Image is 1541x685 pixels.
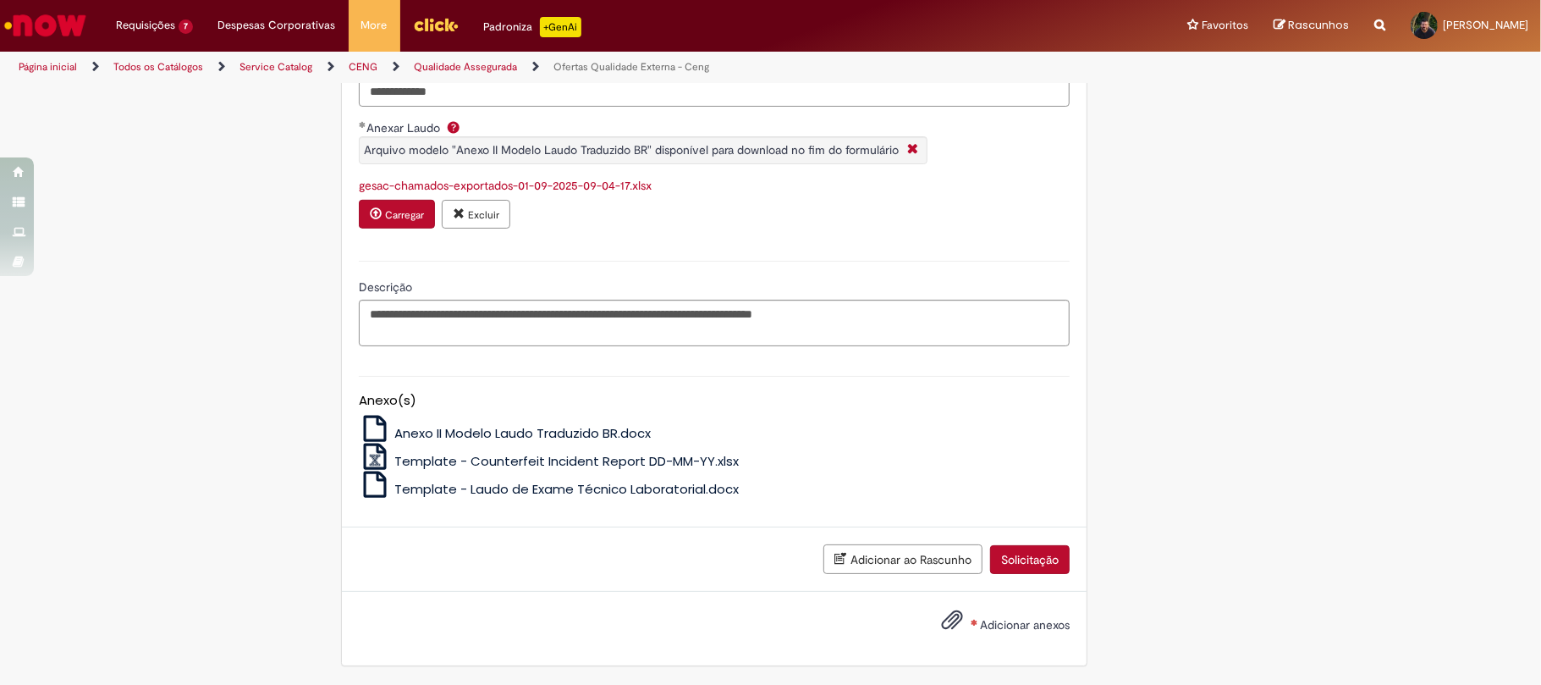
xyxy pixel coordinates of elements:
a: Qualidade Assegurada [414,60,517,74]
span: Adicionar anexos [980,618,1070,633]
button: Excluir anexo gesac-chamados-exportados-01-09-2025-09-04-17.xlsx [442,200,510,229]
span: Favoritos [1202,17,1248,34]
a: Rascunhos [1274,18,1349,34]
span: Anexo II Modelo Laudo Traduzido BR.docx [394,424,651,442]
button: Adicionar ao Rascunho [823,544,982,574]
p: +GenAi [540,17,581,37]
span: Despesas Corporativas [218,17,336,34]
span: Rascunhos [1288,17,1349,33]
a: Template - Laudo de Exame Técnico Laboratorial.docx [359,480,739,498]
img: ServiceNow [2,8,89,42]
a: Download de gesac-chamados-exportados-01-09-2025-09-04-17.xlsx [359,178,652,193]
i: Fechar More information Por question_anexar_laudo [903,141,922,159]
a: Página inicial [19,60,77,74]
button: Adicionar anexos [937,605,967,644]
span: Arquivo modelo "Anexo II Modelo Laudo Traduzido BR" disponível para download no fim do formulário [364,142,899,157]
a: CENG [349,60,377,74]
small: Carregar [385,208,424,222]
small: Excluir [468,208,499,222]
span: Template - Laudo de Exame Técnico Laboratorial.docx [394,480,739,498]
img: click_logo_yellow_360x200.png [413,12,459,37]
h5: Anexo(s) [359,394,1070,408]
button: Carregar anexo de Anexar Laudo Required [359,200,435,229]
span: Obrigatório Preenchido [359,121,366,128]
button: Solicitação [990,545,1070,574]
a: Todos os Catálogos [113,60,203,74]
span: Requisições [116,17,175,34]
a: Anexo II Modelo Laudo Traduzido BR.docx [359,424,651,442]
a: Template - Counterfeit Incident Report DD-MM-YY.xlsx [359,452,739,470]
ul: Trilhas de página [13,52,1015,83]
a: Service Catalog [239,60,312,74]
span: [PERSON_NAME] [1443,18,1528,32]
div: Padroniza [484,17,581,37]
span: 7 [179,19,193,34]
span: Ajuda para Anexar Laudo [443,120,464,134]
textarea: Descrição [359,300,1070,346]
a: Ofertas Qualidade Externa - Ceng [553,60,709,74]
span: Descrição [359,279,416,295]
input: Chamado GeSAC [359,78,1070,107]
span: Template - Counterfeit Incident Report DD-MM-YY.xlsx [394,452,739,470]
span: Anexar Laudo [366,120,443,135]
span: More [361,17,388,34]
